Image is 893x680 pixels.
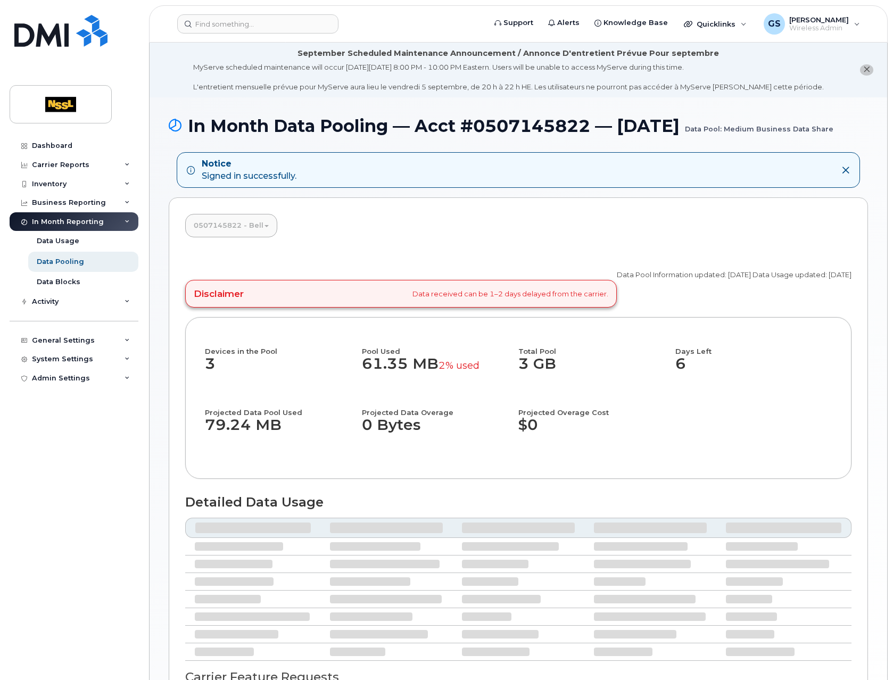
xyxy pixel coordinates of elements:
h4: Disclaimer [194,288,244,299]
h4: Total Pool [518,337,666,355]
p: Data Pool Information updated: [DATE] Data Usage updated: [DATE] [617,270,851,280]
div: September Scheduled Maintenance Announcement / Annonce D'entretient Prévue Pour septembre [297,48,719,59]
dd: 6 [675,355,832,383]
h4: Pool Used [362,337,509,355]
dd: 79.24 MB [205,417,352,444]
h4: Devices in the Pool [205,337,362,355]
h1: In Month Data Pooling — Acct #0507145822 — [DATE] [169,117,868,135]
h4: Days Left [675,337,832,355]
h1: Detailed Data Usage [185,495,851,509]
small: 2% used [439,359,479,371]
strong: Notice [202,158,296,170]
a: 0507145822 - Bell [185,214,277,237]
dd: $0 [518,417,675,444]
div: Signed in successfully. [202,158,296,183]
button: close notification [860,64,873,76]
dd: 3 [205,355,362,383]
div: MyServe scheduled maintenance will occur [DATE][DATE] 8:00 PM - 10:00 PM Eastern. Users will be u... [193,62,824,92]
dd: 3 GB [518,355,666,383]
h4: Projected Data Pool Used [205,398,352,416]
dd: 0 Bytes [362,417,509,444]
div: Data received can be 1–2 days delayed from the carrier. [185,280,617,308]
h4: Projected Data Overage [362,398,509,416]
dd: 61.35 MB [362,355,509,383]
small: Data Pool: Medium Business Data Share [685,117,833,133]
h4: Projected Overage Cost [518,398,675,416]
